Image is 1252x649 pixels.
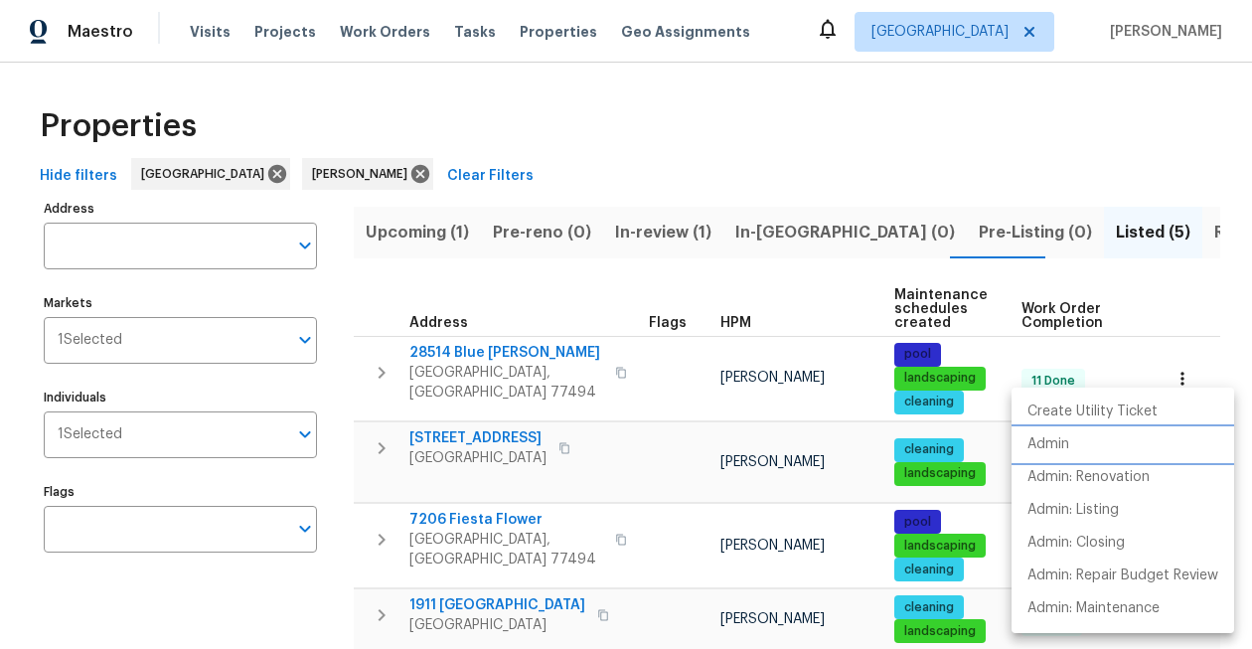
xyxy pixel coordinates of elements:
[1027,467,1150,488] p: Admin: Renovation
[1027,402,1158,422] p: Create Utility Ticket
[1027,598,1160,619] p: Admin: Maintenance
[1027,566,1218,586] p: Admin: Repair Budget Review
[1027,434,1069,455] p: Admin
[1027,500,1119,521] p: Admin: Listing
[1027,533,1125,554] p: Admin: Closing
